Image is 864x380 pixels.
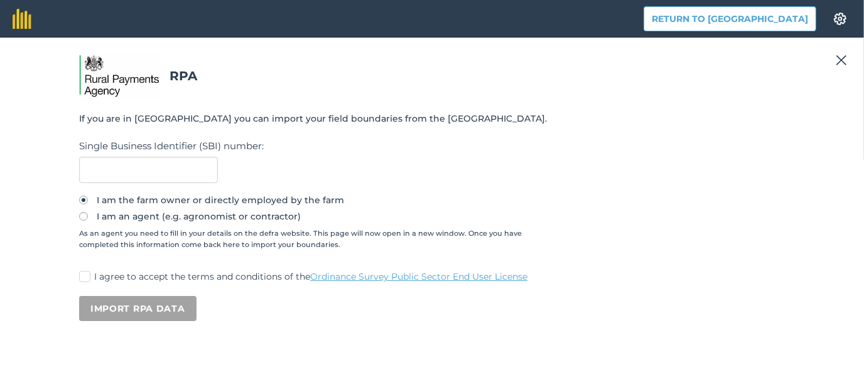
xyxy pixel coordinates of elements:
button: Import RPA data [79,296,197,321]
a: Ordinance Survey Public Sector End User License [310,271,527,282]
button: Return to [GEOGRAPHIC_DATA] [644,6,816,31]
label: Single Business Identifier (SBI) number : [79,139,785,154]
p: If you are in [GEOGRAPHIC_DATA] you can import your field boundaries from the [GEOGRAPHIC_DATA]. [79,112,785,125]
img: fieldmargin Logo [13,9,31,29]
small: As an agent you need to fill in your details on the defra website. This page will now open in a n... [79,228,549,251]
img: Rural Payment Agency logo [79,53,159,99]
img: A cog icon [833,13,848,25]
label: I am an agent (e.g. agronomist or contractor) [79,212,785,221]
img: svg+xml;base64,PHN2ZyB4bWxucz0iaHR0cDovL3d3dy53My5vcmcvMjAwMC9zdmciIHdpZHRoPSIyMiIgaGVpZ2h0PSIzMC... [836,53,847,68]
p: I agree to accept the terms and conditions of the [94,270,785,283]
label: I am the farm owner or directly employed by the farm [79,196,785,204]
h2: RPA [79,53,785,99]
